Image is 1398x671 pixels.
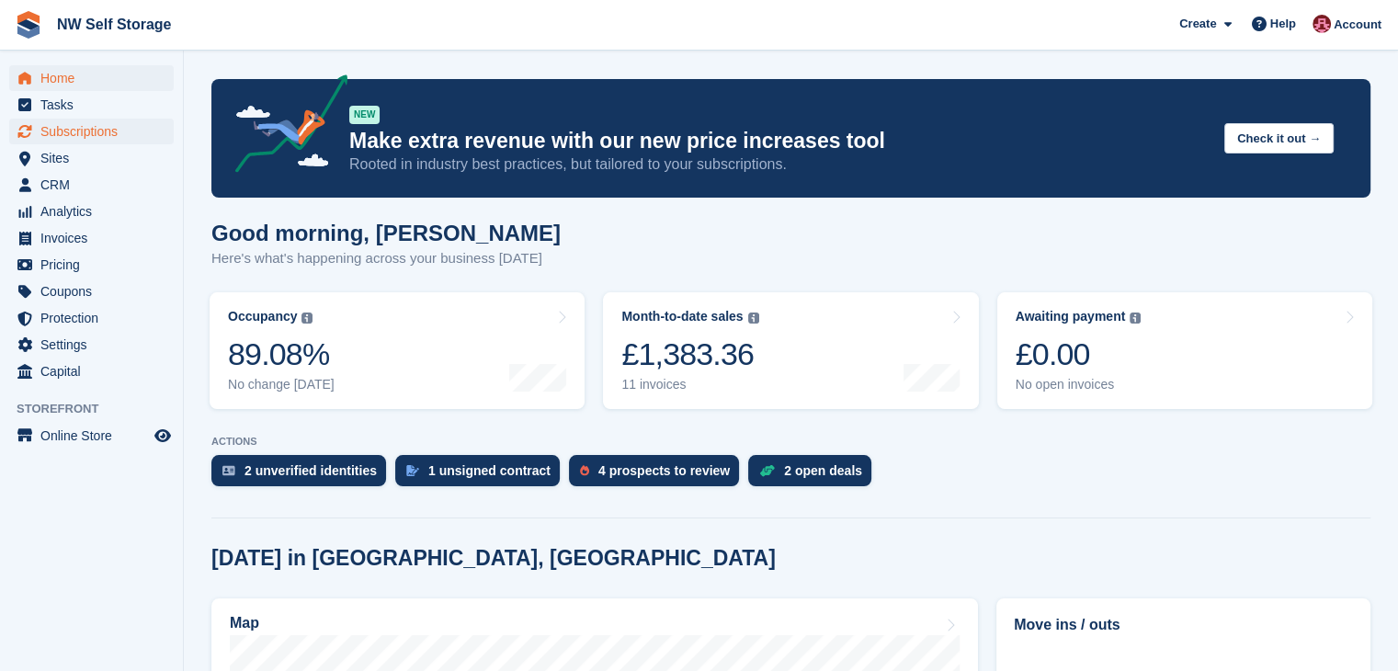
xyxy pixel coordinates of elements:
img: Josh Vines [1313,15,1331,33]
a: menu [9,358,174,384]
p: ACTIONS [211,436,1370,448]
a: Awaiting payment £0.00 No open invoices [997,292,1372,409]
a: NW Self Storage [50,9,178,40]
a: menu [9,252,174,278]
a: menu [9,225,174,251]
span: Subscriptions [40,119,151,144]
div: Month-to-date sales [621,309,743,324]
img: deal-1b604bf984904fb50ccaf53a9ad4b4a5d6e5aea283cecdc64d6e3604feb123c2.svg [759,464,775,477]
div: 1 unsigned contract [428,463,551,478]
span: Sites [40,145,151,171]
span: Protection [40,305,151,331]
div: 89.08% [228,335,335,373]
h2: Move ins / outs [1014,614,1353,636]
div: 2 open deals [784,463,862,478]
div: 2 unverified identities [244,463,377,478]
a: menu [9,423,174,449]
a: menu [9,145,174,171]
p: Rooted in industry best practices, but tailored to your subscriptions. [349,154,1210,175]
h2: [DATE] in [GEOGRAPHIC_DATA], [GEOGRAPHIC_DATA] [211,546,776,571]
p: Here's what's happening across your business [DATE] [211,248,561,269]
a: menu [9,279,174,304]
a: menu [9,92,174,118]
a: Preview store [152,425,174,447]
span: Invoices [40,225,151,251]
span: Create [1179,15,1216,33]
span: Pricing [40,252,151,278]
span: Home [40,65,151,91]
a: menu [9,119,174,144]
div: Occupancy [228,309,297,324]
img: icon-info-grey-7440780725fd019a000dd9b08b2336e03edf1995a4989e88bcd33f0948082b44.svg [1130,313,1141,324]
button: Check it out → [1224,123,1334,154]
a: menu [9,305,174,331]
div: 11 invoices [621,377,758,392]
a: menu [9,199,174,224]
img: contract_signature_icon-13c848040528278c33f63329250d36e43548de30e8caae1d1a13099fd9432cc5.svg [406,465,419,476]
span: Capital [40,358,151,384]
span: Storefront [17,400,183,418]
img: verify_identity-adf6edd0f0f0b5bbfe63781bf79b02c33cf7c696d77639b501bdc392416b5a36.svg [222,465,235,476]
span: CRM [40,172,151,198]
span: Tasks [40,92,151,118]
p: Make extra revenue with our new price increases tool [349,128,1210,154]
a: menu [9,172,174,198]
img: stora-icon-8386f47178a22dfd0bd8f6a31ec36ba5ce8667c1dd55bd0f319d3a0aa187defe.svg [15,11,42,39]
img: price-adjustments-announcement-icon-8257ccfd72463d97f412b2fc003d46551f7dbcb40ab6d574587a9cd5c0d94... [220,74,348,179]
div: 4 prospects to review [598,463,730,478]
h1: Good morning, [PERSON_NAME] [211,221,561,245]
h2: Map [230,615,259,631]
span: Account [1334,16,1381,34]
a: Occupancy 89.08% No change [DATE] [210,292,585,409]
img: icon-info-grey-7440780725fd019a000dd9b08b2336e03edf1995a4989e88bcd33f0948082b44.svg [301,313,313,324]
a: Month-to-date sales £1,383.36 11 invoices [603,292,978,409]
span: Settings [40,332,151,358]
a: 1 unsigned contract [395,455,569,495]
div: NEW [349,106,380,124]
div: £0.00 [1016,335,1142,373]
span: Help [1270,15,1296,33]
a: 4 prospects to review [569,455,748,495]
span: Online Store [40,423,151,449]
div: No change [DATE] [228,377,335,392]
img: icon-info-grey-7440780725fd019a000dd9b08b2336e03edf1995a4989e88bcd33f0948082b44.svg [748,313,759,324]
div: Awaiting payment [1016,309,1126,324]
span: Analytics [40,199,151,224]
div: No open invoices [1016,377,1142,392]
span: Coupons [40,279,151,304]
div: £1,383.36 [621,335,758,373]
a: menu [9,65,174,91]
a: 2 open deals [748,455,881,495]
a: menu [9,332,174,358]
a: 2 unverified identities [211,455,395,495]
img: prospect-51fa495bee0391a8d652442698ab0144808aea92771e9ea1ae160a38d050c398.svg [580,465,589,476]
